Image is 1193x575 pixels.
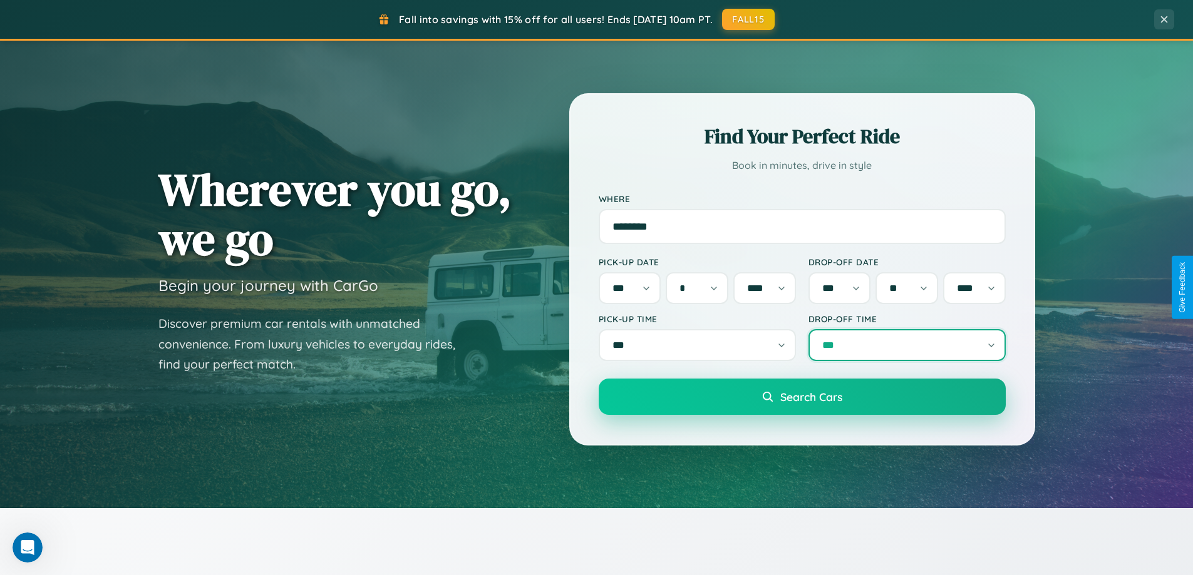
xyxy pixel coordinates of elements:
h2: Find Your Perfect Ride [599,123,1006,150]
button: Search Cars [599,379,1006,415]
label: Pick-up Date [599,257,796,267]
p: Discover premium car rentals with unmatched convenience. From luxury vehicles to everyday rides, ... [158,313,472,375]
h1: Wherever you go, we go [158,165,512,263]
iframe: Intercom live chat [13,532,43,562]
label: Pick-up Time [599,313,796,324]
label: Where [599,193,1006,204]
label: Drop-off Time [808,313,1006,324]
span: Fall into savings with 15% off for all users! Ends [DATE] 10am PT. [399,13,713,26]
span: Search Cars [780,390,842,404]
div: Give Feedback [1178,262,1187,313]
p: Book in minutes, drive in style [599,156,1006,175]
h3: Begin your journey with CarGo [158,276,378,295]
label: Drop-off Date [808,257,1006,267]
button: FALL15 [722,9,775,30]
